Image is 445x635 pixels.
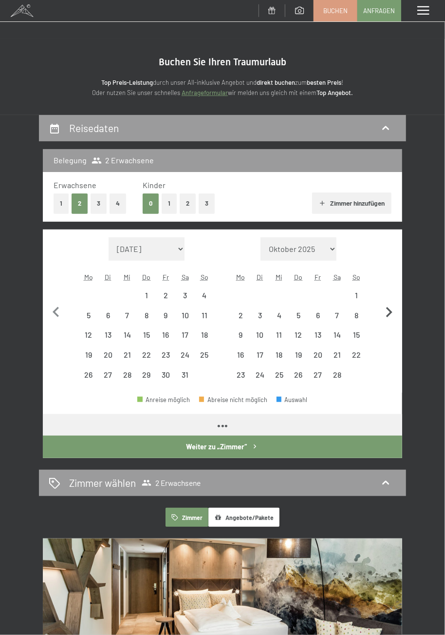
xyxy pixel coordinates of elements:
div: Anreise nicht möglich [79,345,98,365]
button: 3 [199,193,215,213]
div: 26 [80,371,97,388]
div: Tue Jan 27 2026 [98,365,118,385]
div: Wed Feb 11 2026 [270,326,289,345]
span: Erwachsene [54,180,96,190]
div: Sun Feb 22 2026 [347,345,366,365]
div: Sun Feb 15 2026 [347,326,366,345]
div: 14 [329,331,346,348]
div: 10 [176,311,194,329]
div: Thu Jan 08 2026 [137,306,156,325]
div: Fri Feb 06 2026 [308,306,328,325]
div: Anreise nicht möglich [270,326,289,345]
button: 2 [72,193,88,213]
div: Anreise nicht möglich [250,306,270,325]
abbr: Donnerstag [142,273,150,281]
div: Fri Feb 27 2026 [308,365,328,385]
div: Mon Feb 09 2026 [231,326,250,345]
div: 23 [232,371,249,388]
div: 17 [176,331,194,348]
div: Anreise nicht möglich [156,286,176,305]
div: 5 [80,311,97,329]
button: 1 [162,193,177,213]
span: 2 Erwachsene [142,478,201,488]
div: Sun Feb 08 2026 [347,306,366,325]
div: 3 [176,291,194,309]
div: Anreise nicht möglich [308,306,328,325]
div: 22 [348,351,365,368]
div: 11 [196,311,213,329]
div: Anreise nicht möglich [98,365,118,385]
div: Anreise nicht möglich [347,345,366,365]
div: Abreise nicht möglich [199,397,267,403]
div: Thu Jan 29 2026 [137,365,156,385]
div: 10 [251,331,269,348]
div: Anreise nicht möglich [347,286,366,305]
div: Anreise nicht möglich [98,345,118,365]
div: Sat Feb 21 2026 [328,345,347,365]
div: 4 [271,311,288,329]
div: Anreise nicht möglich [156,345,176,365]
div: Tue Jan 13 2026 [98,326,118,345]
abbr: Samstag [334,273,341,281]
div: 6 [309,311,327,329]
div: Anreise nicht möglich [231,345,250,365]
div: Sat Feb 07 2026 [328,306,347,325]
h3: Belegung [54,155,87,166]
div: Wed Jan 14 2026 [117,326,137,345]
div: Fri Jan 23 2026 [156,345,176,365]
button: Weiter zu „Zimmer“ [43,436,402,458]
div: 20 [309,351,327,368]
div: Anreise nicht möglich [328,326,347,345]
div: Auswahl [277,397,308,403]
strong: direkt buchen [257,78,296,86]
div: Sat Jan 31 2026 [175,365,195,385]
div: Sat Feb 14 2026 [328,326,347,345]
div: Anreise nicht möglich [79,326,98,345]
div: Tue Feb 24 2026 [250,365,270,385]
div: 8 [138,311,155,329]
div: 21 [329,351,346,368]
div: Anreise nicht möglich [175,286,195,305]
div: Anreise nicht möglich [98,326,118,345]
div: Anreise nicht möglich [79,365,98,385]
div: 15 [138,331,155,348]
div: Sun Jan 25 2026 [195,345,214,365]
div: 19 [290,351,307,368]
abbr: Montag [236,273,245,281]
div: Anreise nicht möglich [117,306,137,325]
div: Sun Jan 18 2026 [195,326,214,345]
div: Anreise nicht möglich [137,326,156,345]
p: durch unser All-inklusive Angebot und zum ! Oder nutzen Sie unser schnelles wir melden uns gleich... [39,77,406,98]
div: 11 [271,331,288,348]
abbr: Mittwoch [276,273,282,281]
button: 1 [54,193,69,213]
div: Wed Feb 25 2026 [270,365,289,385]
div: Anreise nicht möglich [175,326,195,345]
div: Anreise nicht möglich [328,365,347,385]
div: 28 [118,371,136,388]
div: Mon Feb 02 2026 [231,306,250,325]
abbr: Mittwoch [124,273,130,281]
div: 5 [290,311,307,329]
strong: Top Preis-Leistung [102,78,153,86]
div: 27 [309,371,327,388]
div: Sat Jan 24 2026 [175,345,195,365]
div: 21 [118,351,136,368]
div: 7 [329,311,346,329]
button: Zimmer hinzufügen [312,192,391,214]
div: 23 [157,351,175,368]
div: 30 [157,371,175,388]
abbr: Dienstag [257,273,263,281]
div: Wed Jan 28 2026 [117,365,137,385]
div: 24 [251,371,269,388]
span: Buchen [323,6,348,15]
a: Buchen [314,0,357,21]
div: 2 [232,311,249,329]
div: Fri Jan 02 2026 [156,286,176,305]
div: Mon Jan 26 2026 [79,365,98,385]
div: Wed Jan 21 2026 [117,345,137,365]
div: Tue Jan 20 2026 [98,345,118,365]
div: Tue Feb 17 2026 [250,345,270,365]
abbr: Dienstag [105,273,111,281]
div: 29 [138,371,155,388]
